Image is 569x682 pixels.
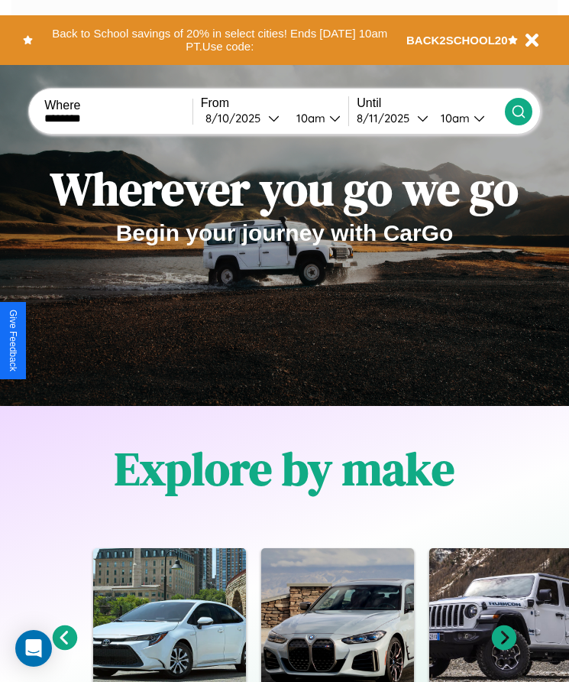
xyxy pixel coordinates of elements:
[284,110,349,126] button: 10am
[201,110,284,126] button: 8/10/2025
[33,23,406,57] button: Back to School savings of 20% in select cities! Ends [DATE] 10am PT.Use code:
[433,111,474,125] div: 10am
[15,630,52,667] div: Open Intercom Messenger
[357,111,417,125] div: 8 / 11 / 2025
[44,99,192,112] label: Where
[205,111,268,125] div: 8 / 10 / 2025
[289,111,329,125] div: 10am
[8,310,18,372] div: Give Feedback
[428,110,505,126] button: 10am
[357,96,505,110] label: Until
[201,96,349,110] label: From
[406,34,508,47] b: BACK2SCHOOL20
[115,437,454,500] h1: Explore by make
